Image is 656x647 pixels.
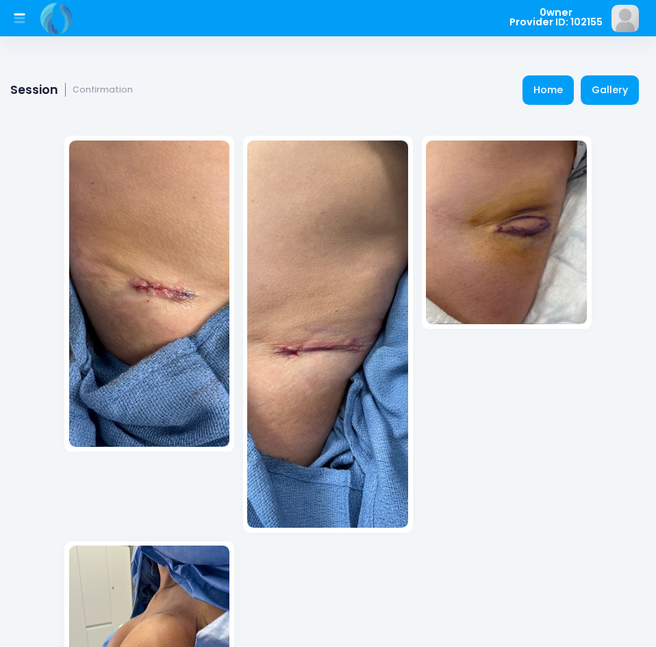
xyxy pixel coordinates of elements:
[522,75,575,105] a: Home
[73,85,133,95] small: Confirmation
[581,75,640,105] a: Gallery
[10,83,133,97] h1: Session
[611,5,639,32] img: image
[509,8,603,27] span: 0wner Provider ID: 102155
[38,1,75,36] img: Logo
